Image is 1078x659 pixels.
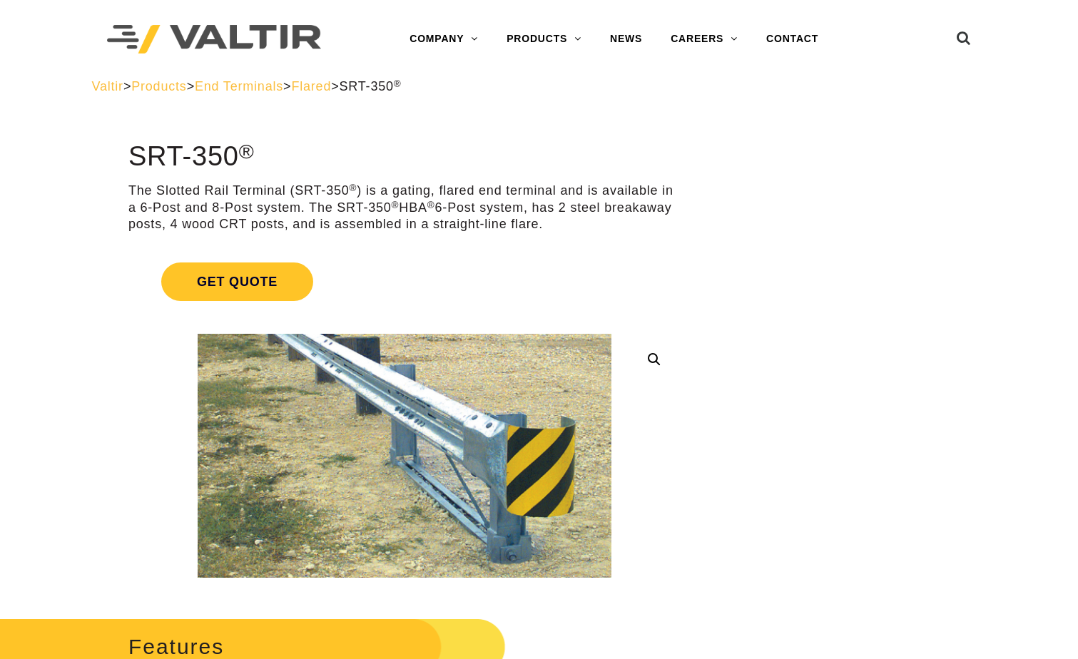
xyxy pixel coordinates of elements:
h1: SRT-350 [128,142,680,172]
a: CONTACT [752,25,833,53]
a: CAREERS [656,25,752,53]
a: PRODUCTS [492,25,596,53]
sup: ® [239,140,255,163]
p: The Slotted Rail Terminal (SRT-350 ) is a gating, flared end terminal and is available in a 6-Pos... [128,183,680,233]
sup: ® [427,200,435,210]
a: End Terminals [195,79,283,93]
a: Valtir [91,79,123,93]
sup: ® [394,78,402,89]
span: SRT-350 [340,79,402,93]
img: Valtir [107,25,321,54]
a: Get Quote [128,245,680,318]
a: Products [131,79,186,93]
a: COMPANY [395,25,492,53]
sup: ® [392,200,400,210]
a: Flared [291,79,331,93]
a: NEWS [596,25,656,53]
div: > > > > [91,78,986,95]
span: Get Quote [161,262,313,301]
sup: ® [350,183,357,193]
